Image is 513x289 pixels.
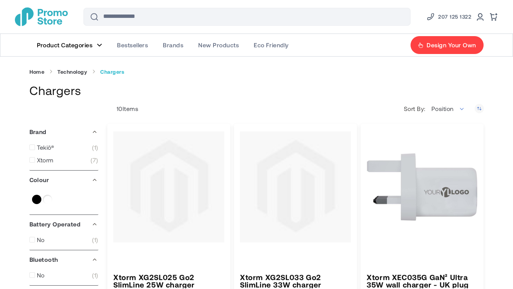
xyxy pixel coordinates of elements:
span: Product Categories [37,41,93,49]
a: store logo [15,7,68,26]
a: White [43,195,52,204]
img: Xtorm XG2SL033 Go2 SlimLine 33W charger [240,131,351,242]
span: Xtorm [37,156,54,164]
a: Home [29,69,45,75]
h1: Chargers [29,82,484,98]
div: Battery Operated [29,215,98,234]
button: Search [85,8,103,26]
span: Design Your Own [427,41,476,49]
a: Black [32,195,41,204]
a: No 1 [29,236,98,244]
span: Bestsellers [117,41,148,49]
span: Position [427,101,469,116]
a: Xtorm XG2SL025 Go2 SlimLine 25W charger [113,273,224,288]
span: Tekiō® [37,144,54,151]
span: Brands [163,41,183,49]
p: Items [107,105,138,112]
span: 1 [92,144,98,151]
a: Xtorm XEC035G GaN² Ultra 35W wall charger - UK plug [367,273,478,288]
a: No 1 [29,271,98,279]
span: No [37,236,45,244]
a: Brands [155,34,191,56]
span: 1 [92,236,98,244]
a: Technology [57,69,87,75]
div: Brand [29,123,98,141]
img: Xtorm XEC035G GaN² Ultra 35W wall charger - UK plug [367,131,478,242]
span: Position [431,105,454,112]
a: Phone [426,12,471,21]
span: Eco Friendly [254,41,289,49]
img: Promotional Merchandise [15,7,68,26]
strong: Chargers [100,69,124,75]
a: Bestsellers [110,34,155,56]
div: Bluetooth [29,250,98,269]
a: New Products [191,34,246,56]
span: No [37,271,45,279]
span: 7 [91,156,98,164]
span: 207 125 1322 [438,12,471,21]
a: Xtorm 7 [29,156,98,164]
span: New Products [198,41,239,49]
a: Eco Friendly [246,34,296,56]
a: Design Your Own [410,36,484,54]
a: Tekiō® 1 [29,144,98,151]
label: Sort By [404,105,427,112]
img: Xtorm XG2SL025 Go2 SlimLine 25W charger [113,131,224,242]
a: Product Categories [29,34,110,56]
span: 1 [92,271,98,279]
a: Set Descending Direction [475,104,484,113]
a: Xtorm XG2SL033 Go2 SlimLine 33W charger [240,273,351,288]
span: 10 [117,105,123,112]
div: Colour [29,171,98,189]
